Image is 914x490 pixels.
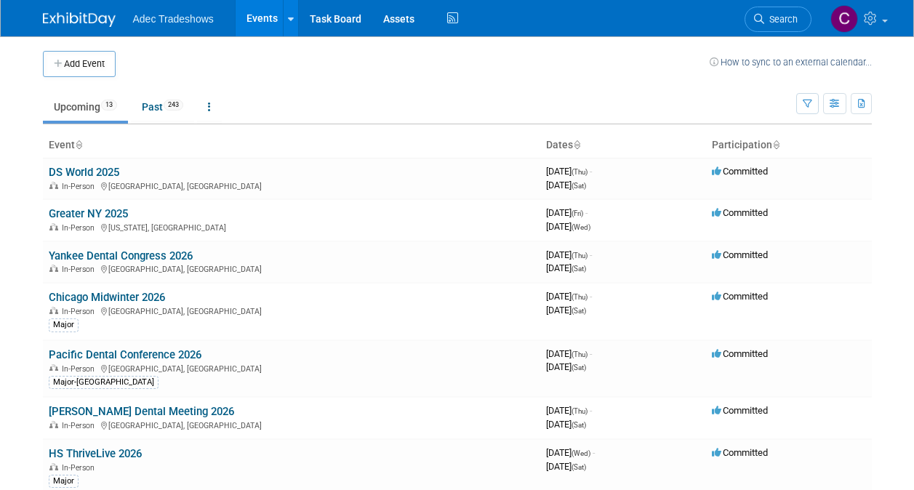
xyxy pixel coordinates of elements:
[49,307,58,314] img: In-Person Event
[546,249,592,260] span: [DATE]
[62,182,99,191] span: In-Person
[573,139,580,150] a: Sort by Start Date
[572,350,588,358] span: (Thu)
[830,5,858,33] img: Carol Schmidlin
[546,291,592,302] span: [DATE]
[49,262,534,274] div: [GEOGRAPHIC_DATA], [GEOGRAPHIC_DATA]
[49,318,79,332] div: Major
[745,7,811,32] a: Search
[49,180,534,191] div: [GEOGRAPHIC_DATA], [GEOGRAPHIC_DATA]
[131,93,194,121] a: Past243
[572,449,590,457] span: (Wed)
[49,305,534,316] div: [GEOGRAPHIC_DATA], [GEOGRAPHIC_DATA]
[43,93,128,121] a: Upcoming13
[43,51,116,77] button: Add Event
[49,405,234,418] a: [PERSON_NAME] Dental Meeting 2026
[712,348,768,359] span: Committed
[712,249,768,260] span: Committed
[62,421,99,430] span: In-Person
[585,207,588,218] span: -
[540,133,706,158] th: Dates
[75,139,82,150] a: Sort by Event Name
[49,362,534,374] div: [GEOGRAPHIC_DATA], [GEOGRAPHIC_DATA]
[590,249,592,260] span: -
[764,14,798,25] span: Search
[546,348,592,359] span: [DATE]
[590,405,592,416] span: -
[49,182,58,189] img: In-Person Event
[710,57,872,68] a: How to sync to an external calendar...
[572,293,588,301] span: (Thu)
[62,463,99,473] span: In-Person
[43,12,116,27] img: ExhibitDay
[49,249,193,262] a: Yankee Dental Congress 2026
[546,221,590,232] span: [DATE]
[546,419,586,430] span: [DATE]
[62,265,99,274] span: In-Person
[572,252,588,260] span: (Thu)
[101,100,117,111] span: 13
[572,182,586,190] span: (Sat)
[49,421,58,428] img: In-Person Event
[49,376,159,389] div: Major-[GEOGRAPHIC_DATA]
[546,461,586,472] span: [DATE]
[572,209,583,217] span: (Fri)
[49,419,534,430] div: [GEOGRAPHIC_DATA], [GEOGRAPHIC_DATA]
[546,305,586,316] span: [DATE]
[546,405,592,416] span: [DATE]
[49,463,58,470] img: In-Person Event
[49,223,58,230] img: In-Person Event
[62,307,99,316] span: In-Person
[546,361,586,372] span: [DATE]
[706,133,872,158] th: Participation
[49,291,165,304] a: Chicago Midwinter 2026
[712,291,768,302] span: Committed
[572,463,586,471] span: (Sat)
[572,407,588,415] span: (Thu)
[572,421,586,429] span: (Sat)
[546,262,586,273] span: [DATE]
[590,348,592,359] span: -
[49,348,201,361] a: Pacific Dental Conference 2026
[546,447,595,458] span: [DATE]
[772,139,779,150] a: Sort by Participation Type
[593,447,595,458] span: -
[546,207,588,218] span: [DATE]
[712,447,768,458] span: Committed
[133,13,214,25] span: Adec Tradeshows
[712,405,768,416] span: Committed
[62,223,99,233] span: In-Person
[62,364,99,374] span: In-Person
[49,166,119,179] a: DS World 2025
[546,166,592,177] span: [DATE]
[572,265,586,273] span: (Sat)
[49,364,58,371] img: In-Person Event
[49,265,58,272] img: In-Person Event
[590,166,592,177] span: -
[572,364,586,371] span: (Sat)
[572,307,586,315] span: (Sat)
[49,221,534,233] div: [US_STATE], [GEOGRAPHIC_DATA]
[49,475,79,488] div: Major
[590,291,592,302] span: -
[164,100,183,111] span: 243
[712,207,768,218] span: Committed
[572,223,590,231] span: (Wed)
[43,133,540,158] th: Event
[49,207,128,220] a: Greater NY 2025
[546,180,586,190] span: [DATE]
[712,166,768,177] span: Committed
[572,168,588,176] span: (Thu)
[49,447,142,460] a: HS ThriveLive 2026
